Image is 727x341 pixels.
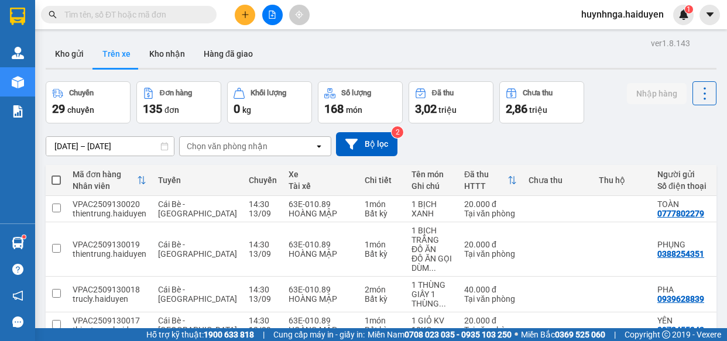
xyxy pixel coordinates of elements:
img: warehouse-icon [12,237,24,249]
div: 14:30 [249,240,277,249]
span: file-add [268,11,276,19]
div: Tên món [411,170,452,179]
div: Tài xế [289,181,353,191]
div: Bất kỳ [365,325,400,335]
div: 0939628839 [657,294,704,304]
div: Bất kỳ [365,294,400,304]
div: 13/09 [249,294,277,304]
div: 63E-010.89 [289,240,353,249]
strong: 0369 525 060 [555,330,605,339]
div: Khối lượng [251,89,286,97]
div: 14:30 [249,199,277,209]
button: Số lượng168món [318,81,403,123]
span: Hỗ trợ kỹ thuật: [146,328,254,341]
span: Cái Bè - [GEOGRAPHIC_DATA] [158,199,237,218]
div: 13/09 [249,249,277,259]
div: 14:30 [249,285,277,294]
div: 40.000 đ [464,285,517,294]
div: 1 THÙNG GIẤY 1 THÙNG MÚT (17KG) [411,280,452,308]
div: Chi tiết [365,175,400,185]
div: 2 món [365,285,400,294]
button: Khối lượng0kg [227,81,312,123]
span: Cái Bè - [GEOGRAPHIC_DATA] [158,240,237,259]
div: PHỤNG [657,240,710,249]
div: HTTT [464,181,507,191]
span: món [346,105,362,115]
div: ĐỒ ĂN GỌI DÙM E [411,254,452,273]
sup: 2 [392,126,403,138]
div: 20.000 đ [464,316,517,325]
div: 63E-010.89 [289,199,353,209]
div: Chọn văn phòng nhận [187,140,268,152]
span: Cái Bè - [GEOGRAPHIC_DATA] [158,316,237,335]
div: Chưa thu [523,89,553,97]
th: Toggle SortBy [458,165,523,196]
span: search [49,11,57,19]
div: 14:30 [249,316,277,325]
div: Bất kỳ [365,209,400,218]
div: Người gửi [657,170,710,179]
div: TOÀN [657,199,710,209]
span: | [263,328,265,341]
div: HOÀNG MẬP [289,325,353,335]
button: Đơn hàng135đơn [136,81,221,123]
div: ver 1.8.143 [651,37,690,50]
svg: open [314,142,324,151]
sup: 1 [685,5,693,13]
div: Đã thu [464,170,507,179]
div: 0777802279 [657,209,704,218]
button: Đã thu3,02 triệu [409,81,493,123]
span: 0 [234,102,240,116]
img: solution-icon [12,105,24,118]
th: Toggle SortBy [67,165,152,196]
div: VPAC2509130020 [73,199,146,209]
button: caret-down [699,5,720,25]
div: 13/09 [249,209,277,218]
div: VPAC2509130018 [73,285,146,294]
div: Xe [289,170,353,179]
div: Mã đơn hàng [73,170,137,179]
strong: 1900 633 818 [204,330,254,339]
div: 20.000 đ [464,199,517,209]
div: Chưa thu [529,175,587,185]
div: Đã thu [432,89,454,97]
span: plus [241,11,249,19]
span: message [12,316,23,328]
div: trucly.haiduyen [73,294,146,304]
span: Cung cấp máy in - giấy in: [273,328,365,341]
img: warehouse-icon [12,47,24,59]
div: Tại văn phòng [464,249,517,259]
span: caret-down [705,9,715,20]
button: Trên xe [93,40,140,68]
div: 1 BỊCH XANH [411,199,452,218]
div: VPAC2509130019 [73,240,146,249]
span: aim [295,11,303,19]
button: plus [235,5,255,25]
button: Kho nhận [140,40,194,68]
span: Miền Bắc [521,328,605,341]
div: HOÀNG MẬP [289,209,353,218]
div: Tại văn phòng [464,209,517,218]
span: 135 [143,102,162,116]
span: huynhnga.haiduyen [572,7,673,22]
span: ... [429,263,436,273]
span: Miền Nam [368,328,512,341]
div: 63E-010.89 [289,285,353,294]
span: ... [439,299,446,308]
button: aim [289,5,310,25]
div: 20.000 đ [464,240,517,249]
div: 0972455043 [657,325,704,335]
div: Tại văn phòng [464,294,517,304]
div: VPAC2509130017 [73,316,146,325]
span: 2,86 [506,102,527,116]
span: notification [12,290,23,301]
span: triệu [529,105,547,115]
span: question-circle [12,264,23,275]
div: Đơn hàng [160,89,192,97]
div: 1 BỊCH TRẮNG ĐỒ ĂN [411,226,452,254]
div: YÊN [657,316,710,325]
div: thientrung.haiduyen [73,249,146,259]
button: Nhập hàng [627,83,687,104]
button: Chưa thu2,86 triệu [499,81,584,123]
div: Số điện thoại [657,181,710,191]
